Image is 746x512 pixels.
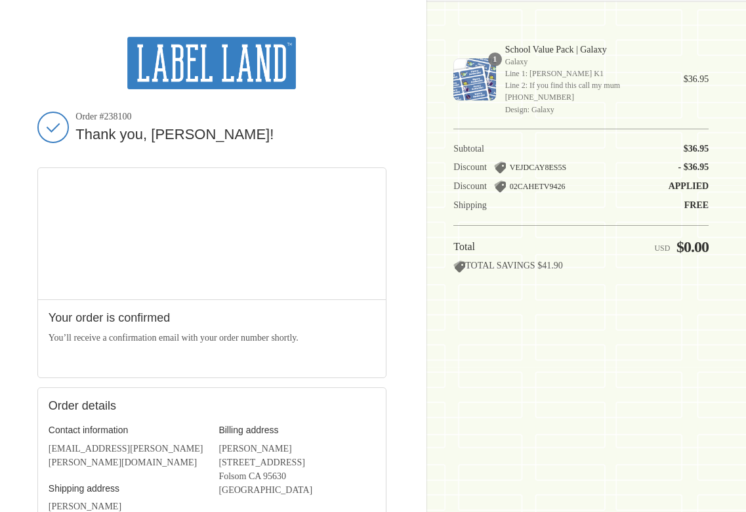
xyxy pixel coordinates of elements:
[453,58,495,100] img: Preschool Label Pack Galaxy - Label Land
[49,331,375,345] p: You’ll receive a confirmation email with your order number shortly.
[453,241,475,252] span: Total
[49,482,205,494] h3: Shipping address
[49,310,375,326] h2: Your order is confirmed
[678,162,709,172] span: - $36.95
[49,424,205,436] h3: Contact information
[537,261,563,270] span: $41.90
[684,144,709,154] span: $36.95
[453,181,487,191] span: Discount
[453,143,612,155] th: Subtotal
[654,244,670,253] span: USD
[669,181,709,191] span: Applied
[49,398,212,414] h2: Order details
[505,104,665,116] span: Design: Galaxy
[127,37,296,89] img: Label Land
[684,200,709,210] span: Free
[676,238,709,255] span: $0.00
[510,182,566,191] span: 02CAHETV9426
[684,74,709,84] span: $36.95
[218,442,375,497] address: [PERSON_NAME] [STREET_ADDRESS] Folsom CA 95630 [GEOGRAPHIC_DATA]
[505,68,665,79] span: Line 1: [PERSON_NAME] K1
[453,261,535,270] span: TOTAL SAVINGS
[505,56,665,68] span: Galaxy
[510,163,566,172] span: VEJDCAY8ES5S
[505,79,665,103] span: Line 2: If you find this call my mum [PHONE_NUMBER]
[505,44,665,56] span: School Value Pack | Galaxy
[75,125,386,144] h2: Thank you, [PERSON_NAME]!
[38,168,386,299] iframe: Google map displaying pin point of shipping address: Folsom, California
[488,53,502,66] span: 1
[453,162,487,172] span: Discount
[75,111,386,123] span: Order #238100
[453,200,487,210] span: Shipping
[49,444,203,467] bdo: [EMAIL_ADDRESS][PERSON_NAME][PERSON_NAME][DOMAIN_NAME]
[218,424,375,436] h3: Billing address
